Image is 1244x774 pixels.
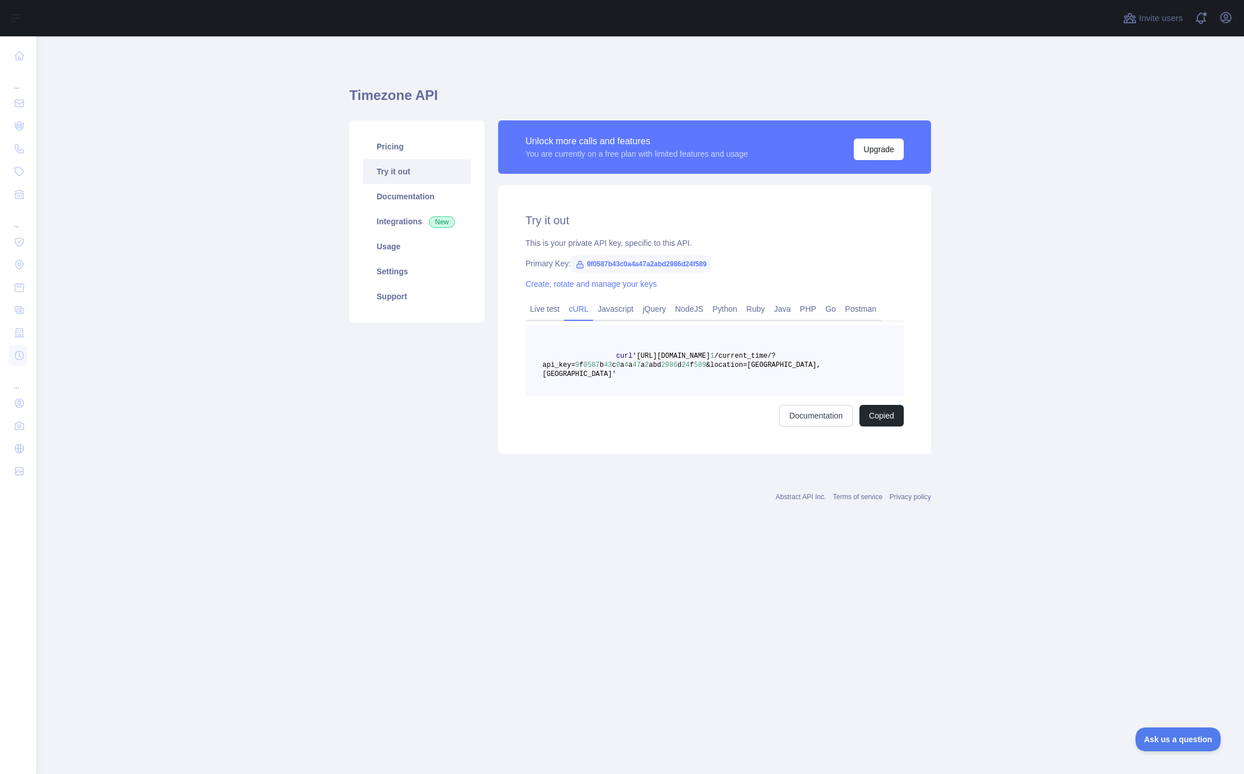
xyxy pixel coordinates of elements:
[575,361,579,369] span: 9
[638,300,670,318] a: jQuery
[616,361,620,369] span: 0
[708,300,742,318] a: Python
[632,361,640,369] span: 47
[779,405,852,426] a: Documentation
[583,361,600,369] span: 0587
[525,300,564,318] a: Live test
[776,493,826,501] a: Abstract API Inc.
[645,361,649,369] span: 2
[649,361,661,369] span: abd
[859,405,904,426] button: Copied
[682,361,690,369] span: 24
[579,361,583,369] span: f
[742,300,770,318] a: Ruby
[661,361,678,369] span: 2986
[571,256,711,273] span: 9f0587b43c0a4a47a2abd2986d24f589
[9,207,27,229] div: ...
[795,300,821,318] a: PHP
[854,139,904,160] button: Upgrade
[363,184,471,209] a: Documentation
[349,86,931,114] h1: Timezone API
[624,361,628,369] span: 4
[525,212,904,228] h2: Try it out
[525,258,904,269] div: Primary Key:
[525,148,748,160] div: You are currently on a free plan with limited features and usage
[841,300,881,318] a: Postman
[429,216,455,228] span: New
[525,237,904,249] div: This is your private API key, specific to this API.
[710,352,714,360] span: 1
[593,300,638,318] a: Javascript
[363,234,471,259] a: Usage
[632,352,710,360] span: '[URL][DOMAIN_NAME]
[612,361,616,369] span: c
[770,300,796,318] a: Java
[890,493,931,501] a: Privacy policy
[363,259,471,284] a: Settings
[628,361,632,369] span: a
[1121,9,1185,27] button: Invite users
[525,279,657,288] a: Create, rotate and manage your keys
[1139,12,1183,25] span: Invite users
[525,135,748,148] div: Unlock more calls and features
[363,284,471,309] a: Support
[9,68,27,91] div: ...
[604,361,612,369] span: 43
[9,368,27,391] div: ...
[600,361,604,369] span: b
[821,300,841,318] a: Go
[1136,727,1221,751] iframe: Toggle Customer Support
[694,361,707,369] span: 589
[670,300,708,318] a: NodeJS
[620,361,624,369] span: a
[564,300,593,318] a: cURL
[363,209,471,234] a: Integrations New
[690,361,694,369] span: f
[641,361,645,369] span: a
[616,352,633,360] span: curl
[363,159,471,184] a: Try it out
[363,134,471,159] a: Pricing
[833,493,882,501] a: Terms of service
[678,361,682,369] span: d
